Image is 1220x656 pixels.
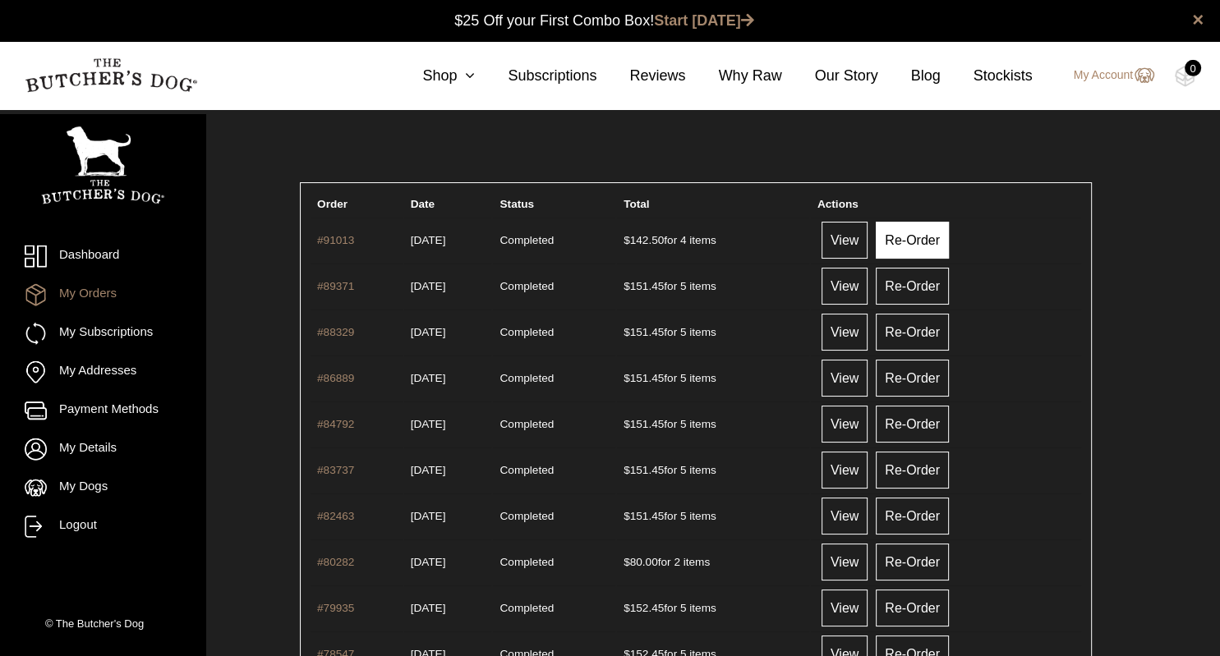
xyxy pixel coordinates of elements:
[25,400,181,422] a: Payment Methods
[500,198,534,210] span: Status
[654,12,754,29] a: Start [DATE]
[317,372,354,384] a: #86889
[25,284,181,306] a: My Orders
[624,234,630,246] span: $
[411,234,446,246] time: [DATE]
[317,326,354,338] a: #88329
[493,585,615,630] td: Completed
[493,401,615,446] td: Completed
[876,452,949,489] a: Re-Order
[411,510,446,522] time: [DATE]
[617,356,809,400] td: for 5 items
[624,418,630,430] span: $
[624,510,664,522] span: 151.45
[493,264,615,308] td: Completed
[624,326,664,338] span: 151.45
[317,198,348,210] span: Order
[617,493,809,538] td: for 5 items
[493,447,615,492] td: Completed
[596,65,685,87] a: Reviews
[617,447,809,492] td: for 5 items
[617,539,809,584] td: for 2 items
[617,401,809,446] td: for 5 items
[317,510,354,522] a: #82463
[493,310,615,354] td: Completed
[876,268,949,305] a: Re-Order
[1057,66,1154,85] a: My Account
[617,264,809,308] td: for 5 items
[624,280,630,292] span: $
[317,464,354,476] a: #83737
[411,602,446,614] time: [DATE]
[411,556,446,568] time: [DATE]
[822,589,868,626] a: View
[878,65,941,87] a: Blog
[493,493,615,538] td: Completed
[317,602,354,614] a: #79935
[25,438,181,461] a: My Details
[782,65,878,87] a: Our Story
[25,323,181,345] a: My Subscriptions
[41,126,164,204] img: TBD_Portrait_Logo_White.png
[624,464,630,476] span: $
[25,516,181,538] a: Logout
[624,418,664,430] span: 151.45
[624,372,664,384] span: 151.45
[25,477,181,499] a: My Dogs
[876,544,949,580] a: Re-Order
[624,602,630,614] span: $
[876,589,949,626] a: Re-Order
[822,406,868,443] a: View
[822,222,868,259] a: View
[493,539,615,584] td: Completed
[317,280,354,292] a: #89371
[822,498,868,534] a: View
[411,198,435,210] span: Date
[876,222,949,259] a: Re-Order
[822,360,868,397] a: View
[941,65,1033,87] a: Stockists
[493,218,615,262] td: Completed
[411,326,446,338] time: [DATE]
[876,406,949,443] a: Re-Order
[617,218,809,262] td: for 4 items
[817,198,859,210] span: Actions
[1192,10,1204,30] a: close
[624,556,658,568] span: 80.00
[617,310,809,354] td: for 5 items
[317,234,354,246] a: #91013
[822,544,868,580] a: View
[822,452,868,489] a: View
[1175,66,1195,87] img: TBD_Cart-Empty.png
[411,280,446,292] time: [DATE]
[25,245,181,268] a: Dashboard
[624,372,630,384] span: $
[411,464,446,476] time: [DATE]
[624,234,664,246] span: 142.50
[624,280,664,292] span: 151.45
[317,418,354,430] a: #84792
[624,556,630,568] span: $
[822,314,868,351] a: View
[624,198,649,210] span: Total
[624,510,630,522] span: $
[1185,60,1201,76] div: 0
[493,356,615,400] td: Completed
[624,326,630,338] span: $
[389,65,475,87] a: Shop
[822,268,868,305] a: View
[411,372,446,384] time: [DATE]
[876,498,949,534] a: Re-Order
[624,464,664,476] span: 151.45
[876,314,949,351] a: Re-Order
[617,585,809,630] td: for 5 items
[317,556,354,568] a: #80282
[876,360,949,397] a: Re-Order
[475,65,596,87] a: Subscriptions
[411,418,446,430] time: [DATE]
[686,65,782,87] a: Why Raw
[25,361,181,383] a: My Addresses
[624,602,664,614] span: 152.45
